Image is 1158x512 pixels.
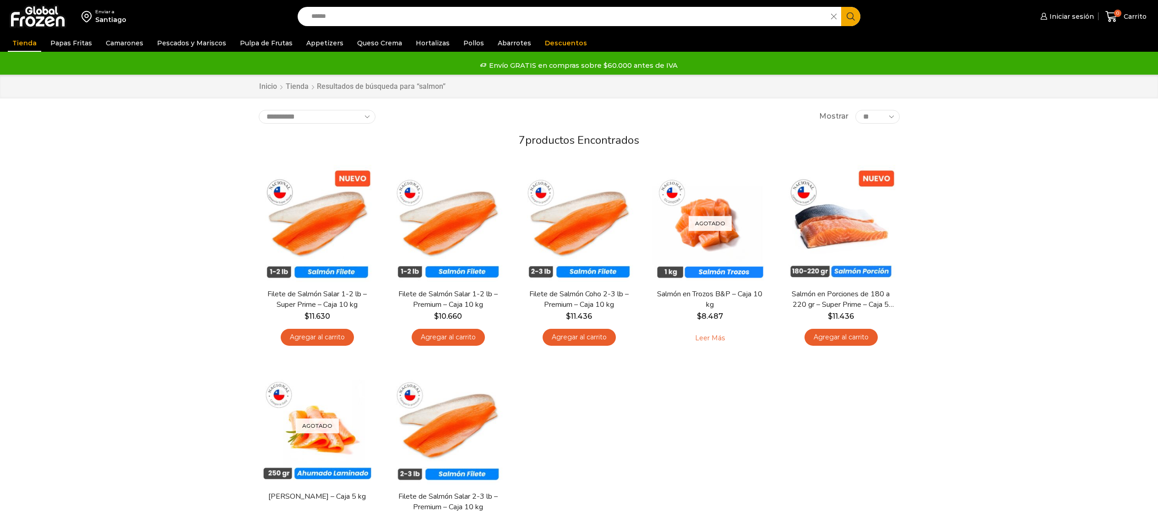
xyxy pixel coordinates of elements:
[1103,6,1149,27] a: 0 Carrito
[841,7,860,26] button: Search button
[828,312,832,321] span: $
[317,82,446,91] h1: Resultados de búsqueda para “salmon”
[152,34,231,52] a: Pescados y Mariscos
[411,34,454,52] a: Hortalizas
[434,312,462,321] bdi: 10.660
[697,312,723,321] bdi: 8.487
[828,312,854,321] bdi: 11.436
[1047,12,1094,21] span: Iniciar sesión
[1038,7,1094,26] a: Iniciar sesión
[264,491,370,502] a: [PERSON_NAME] – Caja 5 kg
[46,34,97,52] a: Papas Fritas
[281,329,354,346] a: Agregar al carrito: “Filete de Salmón Salar 1-2 lb - Super Prime - Caja 10 kg”
[566,312,592,321] bdi: 11.436
[82,9,95,24] img: address-field-icon.svg
[566,312,571,321] span: $
[459,34,489,52] a: Pollos
[285,82,309,92] a: Tienda
[819,111,848,122] span: Mostrar
[302,34,348,52] a: Appetizers
[434,312,439,321] span: $
[259,82,446,92] nav: Breadcrumb
[296,418,339,433] p: Agotado
[304,312,330,321] bdi: 11.630
[1114,10,1121,17] span: 0
[412,329,485,346] a: Agregar al carrito: “Filete de Salmón Salar 1-2 lb – Premium - Caja 10 kg”
[788,289,893,310] a: Salmón en Porciones de 180 a 220 gr – Super Prime – Caja 5 kg
[353,34,407,52] a: Queso Crema
[264,289,370,310] a: Filete de Salmón Salar 1-2 lb – Super Prime – Caja 10 kg
[657,289,762,310] a: Salmón en Trozos B&P – Caja 10 kg
[525,133,639,147] span: productos encontrados
[805,329,878,346] a: Agregar al carrito: “Salmón en Porciones de 180 a 220 gr - Super Prime - Caja 5 kg”
[95,15,126,24] div: Santiago
[259,82,277,92] a: Inicio
[8,34,41,52] a: Tienda
[689,216,732,231] p: Agotado
[543,329,616,346] a: Agregar al carrito: “Filete de Salmón Coho 2-3 lb - Premium - Caja 10 kg”
[1121,12,1147,21] span: Carrito
[101,34,148,52] a: Camarones
[235,34,297,52] a: Pulpa de Frutas
[395,289,500,310] a: Filete de Salmón Salar 1-2 lb – Premium – Caja 10 kg
[304,312,309,321] span: $
[540,34,592,52] a: Descuentos
[259,110,375,124] select: Pedido de la tienda
[95,9,126,15] div: Enviar a
[681,329,739,348] a: Leé más sobre “Salmón en Trozos B&P - Caja 10 kg”
[519,133,525,147] span: 7
[697,312,701,321] span: $
[493,34,536,52] a: Abarrotes
[526,289,631,310] a: Filete de Salmón Coho 2-3 lb – Premium – Caja 10 kg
